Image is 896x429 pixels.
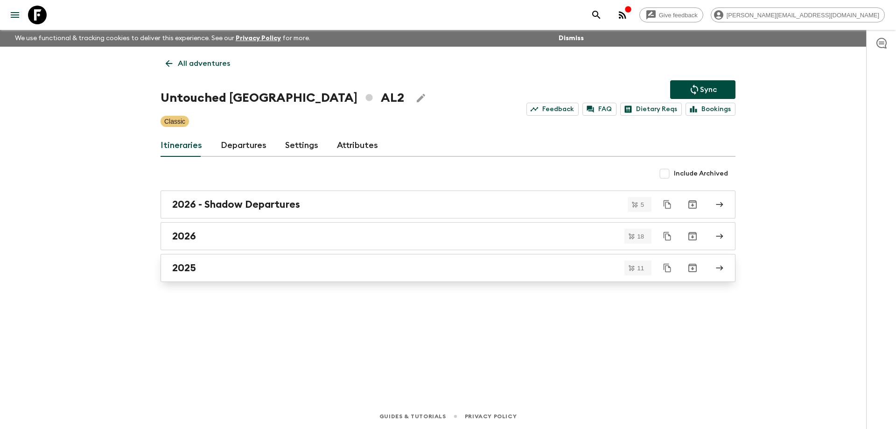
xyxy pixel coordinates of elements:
a: All adventures [161,54,235,73]
button: Duplicate [659,260,676,276]
a: FAQ [582,103,616,116]
span: Include Archived [674,169,728,178]
button: Duplicate [659,228,676,245]
button: Archive [683,227,702,246]
p: Classic [164,117,185,126]
a: Guides & Tutorials [379,411,446,422]
h2: 2025 [172,262,196,274]
div: [PERSON_NAME][EMAIL_ADDRESS][DOMAIN_NAME] [711,7,885,22]
a: Privacy Policy [236,35,281,42]
a: Settings [285,134,318,157]
a: 2026 [161,222,735,250]
span: 18 [632,233,650,239]
button: Edit Adventure Title [412,89,430,107]
button: Sync adventure departures to the booking engine [670,80,735,99]
button: Archive [683,195,702,214]
a: Bookings [686,103,735,116]
a: Itineraries [161,134,202,157]
p: Sync [700,84,717,95]
a: Departures [221,134,266,157]
p: All adventures [178,58,230,69]
span: 5 [635,202,650,208]
button: Duplicate [659,196,676,213]
a: 2025 [161,254,735,282]
button: Dismiss [556,32,586,45]
span: 11 [632,265,650,271]
h2: 2026 [172,230,196,242]
h1: Untouched [GEOGRAPHIC_DATA] AL2 [161,89,404,107]
span: [PERSON_NAME][EMAIL_ADDRESS][DOMAIN_NAME] [721,12,884,19]
button: menu [6,6,24,24]
a: Dietary Reqs [620,103,682,116]
a: Feedback [526,103,579,116]
p: We use functional & tracking cookies to deliver this experience. See our for more. [11,30,314,47]
button: search adventures [587,6,606,24]
a: Give feedback [639,7,703,22]
a: 2026 - Shadow Departures [161,190,735,218]
h2: 2026 - Shadow Departures [172,198,300,211]
a: Privacy Policy [465,411,517,422]
span: Give feedback [654,12,703,19]
button: Archive [683,259,702,277]
a: Attributes [337,134,378,157]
